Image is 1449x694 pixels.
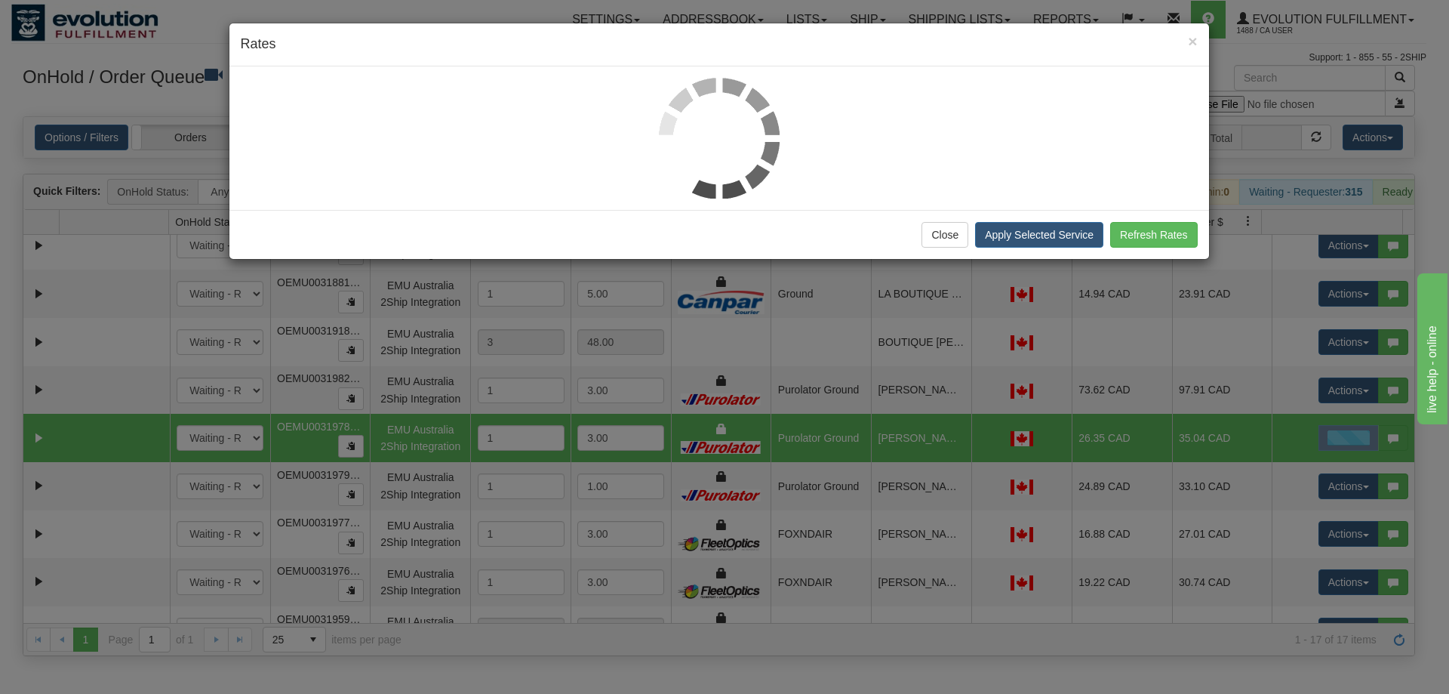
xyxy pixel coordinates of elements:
button: Close [1188,33,1197,49]
div: live help - online [11,9,140,27]
button: Refresh Rates [1110,222,1197,248]
h4: Rates [241,35,1198,54]
button: Close [921,222,968,248]
span: × [1188,32,1197,50]
img: loader.gif [659,78,780,199]
iframe: chat widget [1414,270,1447,424]
button: Apply Selected Service [975,222,1103,248]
